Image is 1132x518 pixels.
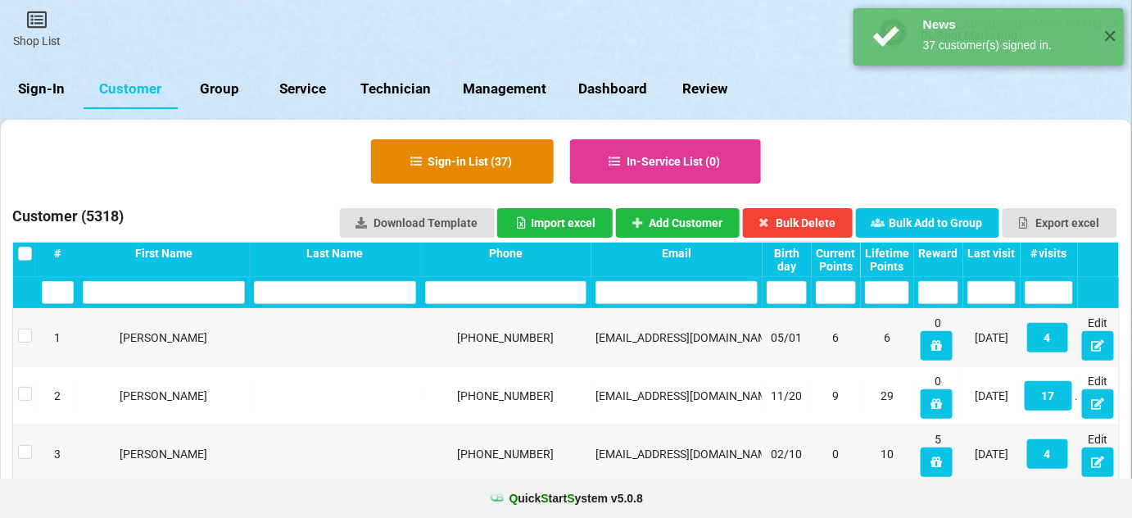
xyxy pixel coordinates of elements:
div: [PERSON_NAME] [83,329,245,346]
b: uick tart ystem v 5.0.8 [509,490,643,507]
button: 4 [1027,439,1068,469]
img: favicon.ico [489,490,505,507]
a: Management [447,70,563,109]
div: Current Points [816,247,856,273]
div: 5 [918,431,958,477]
div: 9 [816,388,856,404]
button: Add Customer [616,208,740,238]
button: 17 [1025,381,1072,411]
div: [PERSON_NAME] [83,388,245,404]
div: First Name [83,247,245,260]
div: 6 [865,329,909,346]
div: [PERSON_NAME] [83,446,245,462]
div: Last visit [967,247,1016,260]
div: 05/01 [767,329,807,346]
div: 0 [918,373,958,419]
button: Export excel [1003,208,1117,238]
div: Import excel [514,217,595,229]
div: 1 [42,329,74,346]
div: [PHONE_NUMBER] [425,329,587,346]
div: 37 customer(s) signed in. [923,37,1091,53]
a: Review [663,70,746,109]
div: Edit [1082,373,1115,419]
div: # [42,247,74,260]
div: 0 [918,315,958,361]
span: S [541,492,549,505]
div: Reward [918,247,958,260]
button: Import excel [497,208,613,238]
a: Dashboard [563,70,663,109]
div: [EMAIL_ADDRESS][DOMAIN_NAME] [595,388,758,404]
div: 11/20 [767,388,807,404]
div: [EMAIL_ADDRESS][DOMAIN_NAME] [595,446,758,462]
div: 6 [816,329,856,346]
div: Edit [1082,431,1115,477]
div: Edit [1082,315,1115,361]
span: S [567,492,574,505]
button: Bulk Delete [743,208,854,238]
button: 4 [1027,323,1068,352]
div: [EMAIL_ADDRESS][DOMAIN_NAME] [595,329,758,346]
div: [DATE] [967,388,1016,404]
button: In-Service List (0) [570,139,762,184]
a: Service [261,70,345,109]
div: News [923,16,1091,33]
div: Lifetime Points [865,247,909,273]
div: [DATE] [967,446,1016,462]
div: Phone [425,247,587,260]
div: [PHONE_NUMBER] [425,446,587,462]
a: Technician [345,70,447,109]
h3: Customer ( 5318 ) [12,207,124,231]
div: # visits [1025,247,1073,260]
div: 02/10 [767,446,807,462]
div: 2 [42,388,74,404]
a: Customer [84,70,178,109]
div: 29 [865,388,909,404]
a: Download Template [340,208,495,238]
div: 3 [42,446,74,462]
div: Last Name [254,247,416,260]
div: Birth day [767,247,807,273]
div: Email [595,247,758,260]
button: Bulk Add to Group [856,208,1000,238]
div: 0 [816,446,856,462]
a: Group [178,70,261,109]
div: 10 [865,446,909,462]
button: Sign-in List (37) [371,139,554,184]
div: [DATE] [967,329,1016,346]
span: Q [509,492,518,505]
div: [PHONE_NUMBER] [425,388,587,404]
